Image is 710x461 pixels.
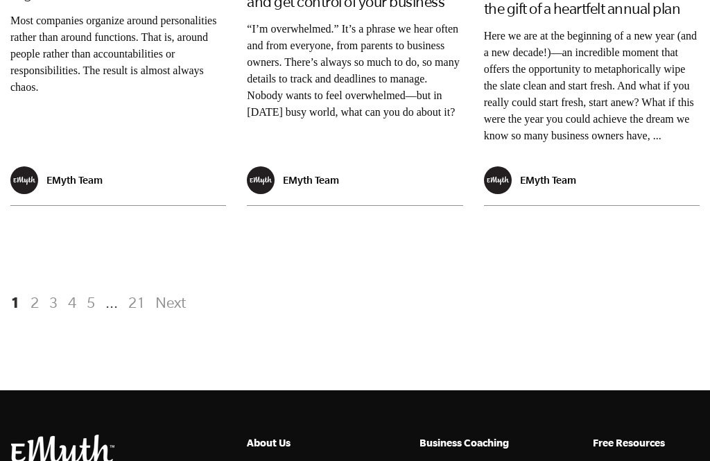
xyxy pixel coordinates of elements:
[83,290,99,315] a: 5
[484,28,700,144] p: Here we are at the beginning of a new year (and a new decade!)—an incredible moment that offers t...
[641,394,710,461] div: Widget de chat
[247,435,353,451] h5: About Us
[46,174,103,186] p: EMyth Team
[26,290,43,315] a: 2
[520,174,576,186] p: EMyth Team
[151,290,186,315] a: Next
[45,290,62,315] a: 3
[641,394,710,461] iframe: Chat Widget
[10,12,226,96] p: Most companies organize around personalities rather than around functions. That is, around people...
[64,290,80,315] a: 4
[484,166,512,194] img: EMyth Team - EMyth
[124,290,149,315] a: 21
[247,21,462,121] p: “I’m overwhelmed.” It’s a phrase we hear often and from everyone, from parents to business owners...
[10,166,38,194] img: EMyth Team - EMyth
[247,166,275,194] img: EMyth Team - EMyth
[419,435,526,451] h5: Business Coaching
[593,435,699,451] h5: Free Resources
[283,174,339,186] p: EMyth Team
